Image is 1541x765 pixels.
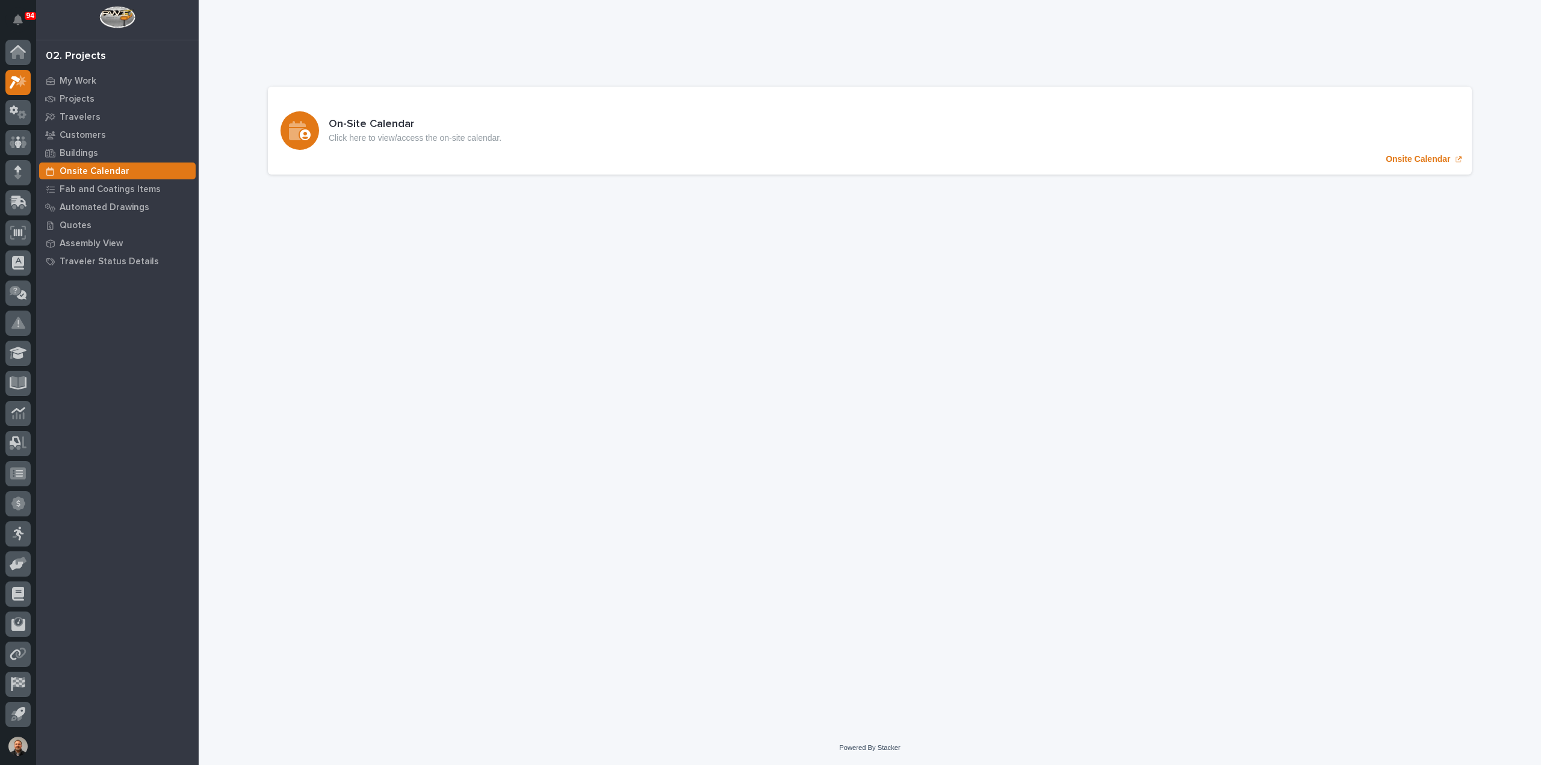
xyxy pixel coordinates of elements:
a: Automated Drawings [36,198,199,216]
p: Onsite Calendar [1386,154,1450,164]
h3: On-Site Calendar [329,118,501,131]
a: Buildings [36,144,199,162]
p: Automated Drawings [60,202,149,213]
a: My Work [36,72,199,90]
a: Onsite Calendar [36,162,199,180]
div: 02. Projects [46,50,106,63]
button: Notifications [5,7,31,33]
p: Click here to view/access the on-site calendar. [329,133,501,143]
p: My Work [60,76,96,87]
a: Onsite Calendar [268,87,1472,175]
a: Customers [36,126,199,144]
a: Travelers [36,108,199,126]
a: Powered By Stacker [839,744,900,751]
p: Quotes [60,220,91,231]
p: Projects [60,94,95,105]
p: Buildings [60,148,98,159]
a: Traveler Status Details [36,252,199,270]
div: Notifications94 [15,14,31,34]
p: Travelers [60,112,101,123]
p: Assembly View [60,238,123,249]
img: Workspace Logo [99,6,135,28]
p: Onsite Calendar [60,166,129,177]
a: Fab and Coatings Items [36,180,199,198]
a: Projects [36,90,199,108]
p: Traveler Status Details [60,256,159,267]
p: Fab and Coatings Items [60,184,161,195]
a: Assembly View [36,234,199,252]
a: Quotes [36,216,199,234]
p: 94 [26,11,34,20]
p: Customers [60,130,106,141]
button: users-avatar [5,734,31,759]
